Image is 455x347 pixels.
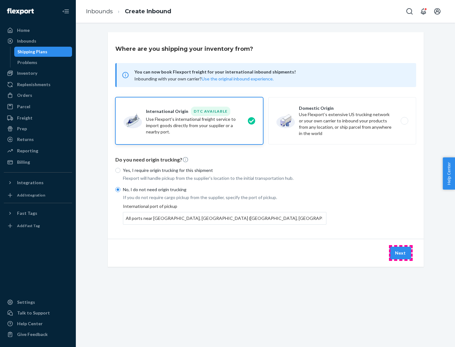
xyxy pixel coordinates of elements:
[134,68,409,76] span: You can now book Flexport freight for your international inbound shipments!
[17,223,40,228] div: Add Fast Tag
[115,45,253,53] h3: Where are you shipping your inventory from?
[59,5,72,18] button: Close Navigation
[17,210,37,216] div: Fast Tags
[403,5,416,18] button: Open Search Box
[14,47,72,57] a: Shipping Plans
[4,190,72,200] a: Add Integration
[17,27,30,33] div: Home
[123,175,326,181] p: Flexport will handle pickup from the supplier's location to the initial transportation hub.
[4,102,72,112] a: Parcel
[17,103,30,110] div: Parcel
[115,187,120,192] input: No, I do not need origin trucking
[17,70,37,76] div: Inventory
[17,92,32,98] div: Orders
[4,157,72,167] a: Billing
[17,148,38,154] div: Reporting
[115,168,120,173] input: Yes, I require origin trucking for this shipment
[4,208,72,218] button: Fast Tags
[17,331,48,338] div: Give Feedback
[417,5,430,18] button: Open notifications
[4,36,72,46] a: Inbounds
[4,134,72,144] a: Returns
[7,8,34,15] img: Flexport logo
[17,299,35,305] div: Settings
[86,8,113,15] a: Inbounds
[134,76,274,81] span: Inbounding with your own carrier?
[17,192,45,198] div: Add Integration
[4,68,72,78] a: Inventory
[4,113,72,123] a: Freight
[17,159,30,165] div: Billing
[202,76,274,82] button: Use the original inbound experience.
[4,319,72,329] a: Help Center
[17,115,33,121] div: Freight
[17,321,43,327] div: Help Center
[81,2,176,21] ol: breadcrumbs
[115,156,416,163] p: Do you need origin trucking?
[123,167,326,173] p: Yes, I require origin trucking for this shipment
[390,247,411,259] button: Next
[17,81,51,88] div: Replenishments
[4,146,72,156] a: Reporting
[17,38,36,44] div: Inbounds
[17,126,27,132] div: Prep
[4,221,72,231] a: Add Fast Tag
[4,124,72,134] a: Prep
[17,49,47,55] div: Shipping Plans
[4,297,72,307] a: Settings
[17,310,50,316] div: Talk to Support
[125,8,171,15] a: Create Inbound
[123,203,326,225] div: International port of pickup
[431,5,444,18] button: Open account menu
[123,194,326,201] p: If you do not require cargo pickup from the supplier, specify the port of pickup.
[4,329,72,339] button: Give Feedback
[17,59,37,66] div: Problems
[4,79,72,90] a: Replenishments
[14,57,72,68] a: Problems
[123,186,326,193] p: No, I do not need origin trucking
[4,25,72,35] a: Home
[4,90,72,100] a: Orders
[443,157,455,190] button: Help Center
[4,308,72,318] a: Talk to Support
[17,136,34,143] div: Returns
[4,178,72,188] button: Integrations
[17,179,44,186] div: Integrations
